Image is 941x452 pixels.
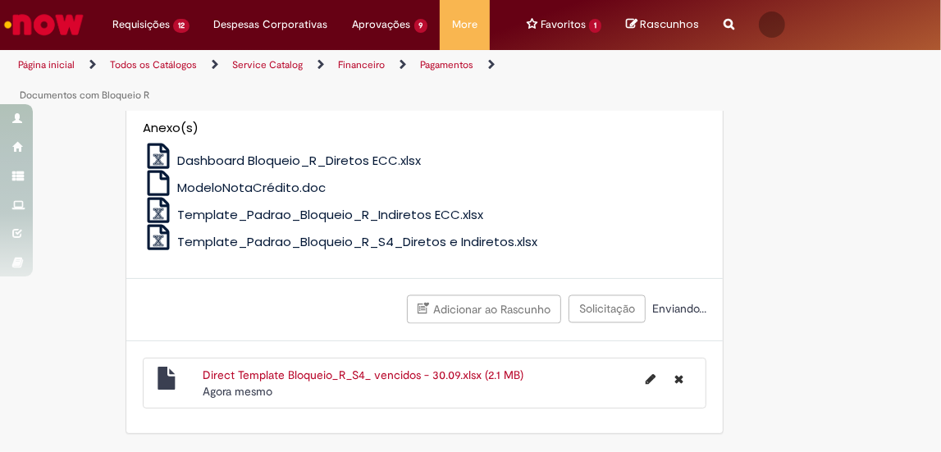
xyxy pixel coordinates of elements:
a: Template_Padrao_Bloqueio_R_S4_Diretos e Indiretos.xlsx [143,233,537,250]
a: Todos os Catálogos [110,58,197,71]
time: 30/09/2025 17:37:46 [203,384,272,399]
a: Service Catalog [232,58,303,71]
a: Documentos com Bloqueio R [20,89,149,102]
span: 1 [589,19,601,33]
span: 12 [173,19,190,33]
a: No momento, sua lista de rascunhos tem 0 Itens [626,16,699,32]
button: Excluir Direct Template Bloqueio_R_S4_ vencidos - 30.09.xlsx [665,367,693,393]
a: Direct Template Bloqueio_R_S4_ vencidos - 30.09.xlsx (2.1 MB) [203,368,523,382]
span: Aprovações [353,16,411,33]
a: ModeloNotaCrédito.doc [143,179,326,196]
span: Despesas Corporativas [214,16,328,33]
img: ServiceNow [2,8,86,41]
button: Editar nome de arquivo Direct Template Bloqueio_R_S4_ vencidos - 30.09.xlsx [636,367,665,393]
span: Dashboard Bloqueio_R_Diretos ECC.xlsx [177,152,421,169]
span: Rascunhos [640,16,699,32]
span: Template_Padrao_Bloqueio_R_Indiretos ECC.xlsx [177,206,483,223]
span: ModeloNotaCrédito.doc [177,179,326,196]
h5: Anexo(s) [143,121,706,135]
a: Página inicial [18,58,75,71]
span: Agora mesmo [203,384,272,399]
span: Requisições [112,16,170,33]
span: 9 [414,19,428,33]
span: Template_Padrao_Bloqueio_R_S4_Diretos e Indiretos.xlsx [177,233,537,250]
ul: Trilhas de página [12,50,537,111]
span: Enviando... [649,301,706,316]
a: Pagamentos [420,58,473,71]
a: Financeiro [338,58,385,71]
a: Dashboard Bloqueio_R_Diretos ECC.xlsx [143,152,421,169]
a: Template_Padrao_Bloqueio_R_Indiretos ECC.xlsx [143,206,483,223]
span: Favoritos [541,16,586,33]
span: More [452,16,477,33]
